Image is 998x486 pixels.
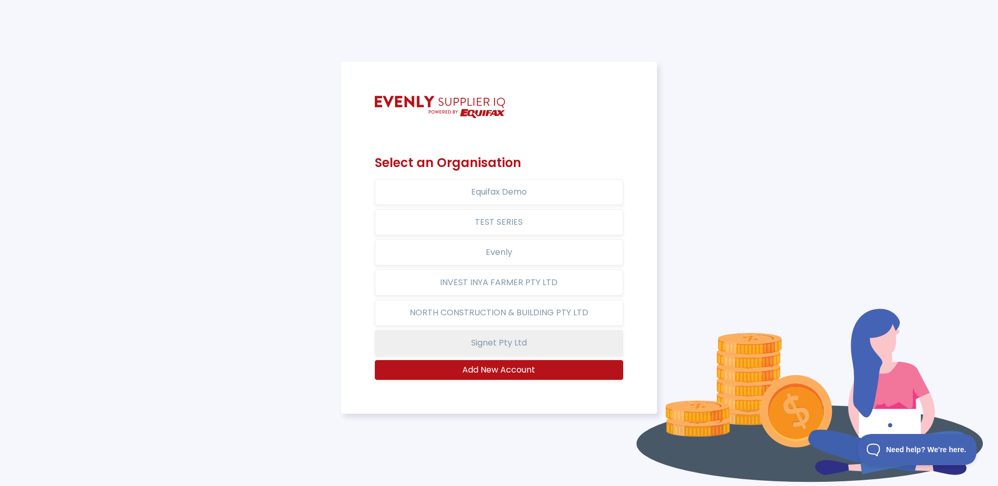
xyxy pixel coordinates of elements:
[375,239,623,265] button: Evenly
[375,270,623,296] button: INVEST INYA FARMER PTY LTD
[858,434,977,465] iframe: Toggle Customer Support
[375,209,623,235] button: TEST SERIES
[375,300,623,326] button: NORTH CONSTRUCTION & BUILDING PTY LTD
[375,179,623,205] button: Equifax Demo
[375,96,505,118] img: SupplyPredict
[375,330,623,356] button: Signet Pty Ltd
[462,364,535,376] span: Add New Account
[375,156,623,171] h2: Select an Organisation
[375,360,623,380] button: Add New Account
